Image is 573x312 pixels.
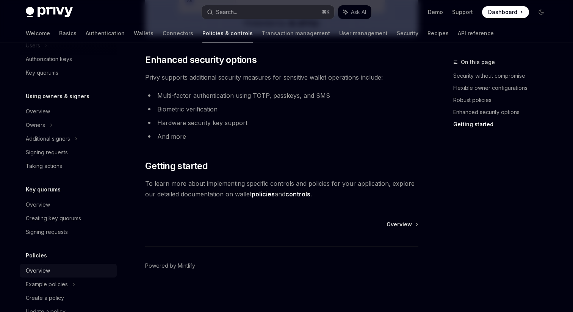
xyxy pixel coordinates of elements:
div: Additional signers [26,134,70,143]
a: Create a policy [20,291,117,305]
a: API reference [458,24,494,42]
div: Overview [26,107,50,116]
a: Wallets [134,24,153,42]
a: controls [285,190,310,198]
a: Connectors [163,24,193,42]
h5: Key quorums [26,185,61,194]
div: Key quorums [26,68,58,77]
a: Demo [428,8,443,16]
a: Powered by Mintlify [145,262,195,270]
a: Support [452,8,473,16]
div: Taking actions [26,161,62,171]
a: Overview [387,221,418,228]
a: Enhanced security options [453,106,553,118]
a: Taking actions [20,159,117,173]
span: Enhanced security options [145,54,257,66]
a: User management [339,24,388,42]
button: Ask AI [338,5,371,19]
img: dark logo [26,7,73,17]
li: Hardware security key support [145,118,418,128]
div: Signing requests [26,148,68,157]
span: Privy supports additional security measures for sensitive wallet operations include: [145,72,418,83]
h5: Policies [26,251,47,260]
a: Authentication [86,24,125,42]
span: Overview [387,221,412,228]
span: On this page [461,58,495,67]
a: Creating key quorums [20,212,117,225]
div: Overview [26,200,50,209]
a: Transaction management [262,24,330,42]
a: Authorization keys [20,52,117,66]
span: To learn more about implementing specific controls and policies for your application, explore our... [145,178,418,199]
div: Authorization keys [26,55,72,64]
a: Robust policies [453,94,553,106]
div: Search... [216,8,237,17]
button: Toggle dark mode [535,6,547,18]
a: Key quorums [20,66,117,80]
a: Recipes [427,24,449,42]
a: Security [397,24,418,42]
a: Getting started [453,118,553,130]
a: Policies & controls [202,24,253,42]
li: Biometric verification [145,104,418,114]
a: Dashboard [482,6,529,18]
div: Example policies [26,280,68,289]
a: Signing requests [20,146,117,159]
a: Signing requests [20,225,117,239]
a: Overview [20,198,117,212]
div: Creating key quorums [26,214,81,223]
span: ⌘ K [322,9,330,15]
div: Create a policy [26,293,64,303]
li: And more [145,131,418,142]
a: policies [252,190,275,198]
div: Signing requests [26,227,68,237]
a: Overview [20,264,117,278]
div: Owners [26,121,45,130]
li: Multi-factor authentication using TOTP, passkeys, and SMS [145,90,418,101]
h5: Using owners & signers [26,92,89,101]
span: Getting started [145,160,208,172]
button: Search...⌘K [202,5,334,19]
div: Overview [26,266,50,275]
span: Dashboard [488,8,517,16]
a: Overview [20,105,117,118]
a: Welcome [26,24,50,42]
a: Security without compromise [453,70,553,82]
span: Ask AI [351,8,366,16]
a: Basics [59,24,77,42]
a: Flexible owner configurations [453,82,553,94]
